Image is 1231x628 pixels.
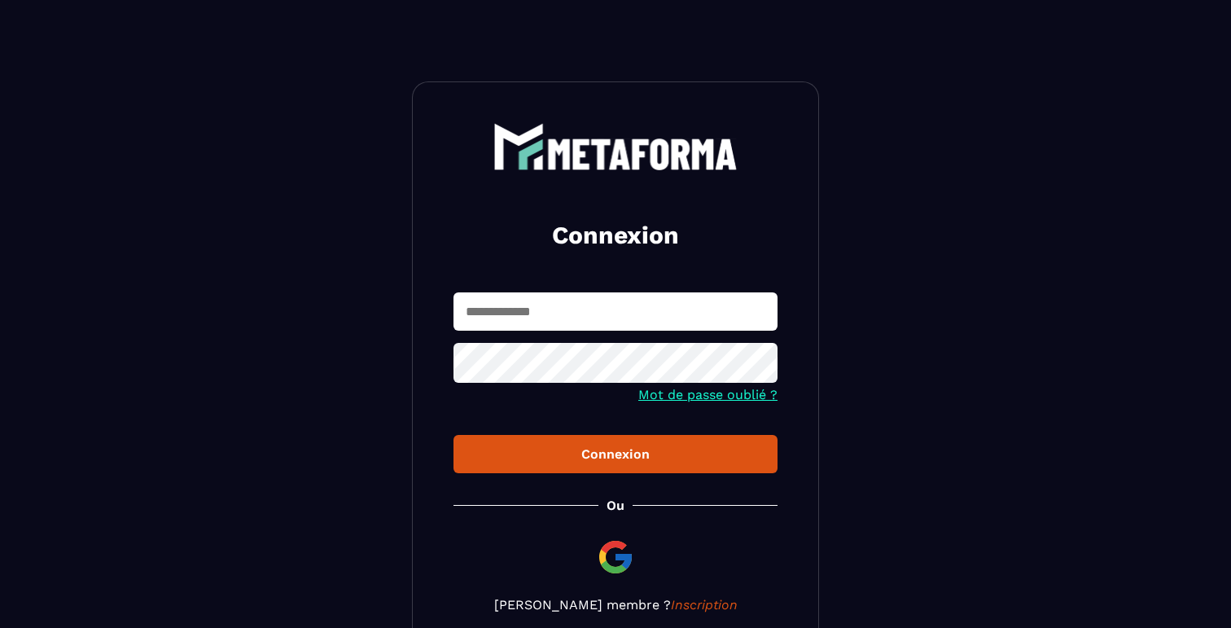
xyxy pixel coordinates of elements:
[671,597,738,613] a: Inscription
[453,123,778,170] a: logo
[493,123,738,170] img: logo
[473,219,758,252] h2: Connexion
[596,538,635,577] img: google
[467,446,764,462] div: Connexion
[453,597,778,613] p: [PERSON_NAME] membre ?
[638,387,778,402] a: Mot de passe oublié ?
[607,498,624,513] p: Ou
[453,435,778,473] button: Connexion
